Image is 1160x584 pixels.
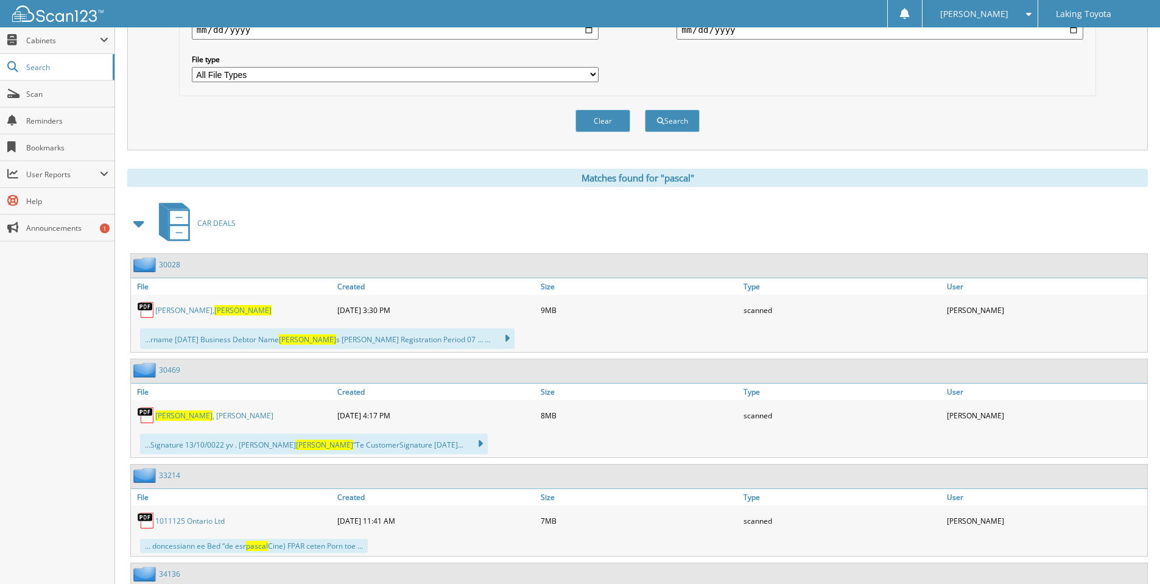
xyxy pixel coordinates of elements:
[159,470,180,480] a: 33214
[538,403,741,427] div: 8MB
[296,440,353,450] span: [PERSON_NAME]
[155,410,213,421] span: [PERSON_NAME]
[1099,526,1160,584] iframe: Chat Widget
[740,489,944,505] a: Type
[944,278,1147,295] a: User
[26,62,107,72] span: Search
[26,169,100,180] span: User Reports
[940,10,1008,18] span: [PERSON_NAME]
[1056,10,1111,18] span: Laking Toyota
[155,305,272,315] a: [PERSON_NAME],[PERSON_NAME]
[538,508,741,533] div: 7MB
[334,278,538,295] a: Created
[159,259,180,270] a: 30028
[137,512,155,530] img: PDF.png
[645,110,700,132] button: Search
[740,403,944,427] div: scanned
[133,257,159,272] img: folder2.png
[944,384,1147,400] a: User
[26,223,108,233] span: Announcements
[944,489,1147,505] a: User
[197,218,236,228] span: CAR DEALS
[334,489,538,505] a: Created
[214,305,272,315] span: [PERSON_NAME]
[155,410,273,421] a: [PERSON_NAME], [PERSON_NAME]
[26,196,108,206] span: Help
[131,384,334,400] a: File
[246,541,268,551] span: pascal
[26,142,108,153] span: Bookmarks
[740,384,944,400] a: Type
[538,278,741,295] a: Size
[279,334,336,345] span: [PERSON_NAME]
[137,301,155,319] img: PDF.png
[192,54,599,65] label: File type
[334,384,538,400] a: Created
[740,298,944,322] div: scanned
[677,20,1083,40] input: end
[131,489,334,505] a: File
[12,5,104,22] img: scan123-logo-white.svg
[127,169,1148,187] div: Matches found for "pascal"
[133,468,159,483] img: folder2.png
[944,508,1147,533] div: [PERSON_NAME]
[944,298,1147,322] div: [PERSON_NAME]
[159,365,180,375] a: 30469
[575,110,630,132] button: Clear
[740,508,944,533] div: scanned
[538,298,741,322] div: 9MB
[26,35,100,46] span: Cabinets
[133,362,159,378] img: folder2.png
[26,89,108,99] span: Scan
[334,298,538,322] div: [DATE] 3:30 PM
[538,489,741,505] a: Size
[140,434,488,454] div: ...Signature 13/10/0022 yv . [PERSON_NAME] “Te CustomerSignature [DATE]...
[334,508,538,533] div: [DATE] 11:41 AM
[137,406,155,424] img: PDF.png
[192,20,599,40] input: start
[538,384,741,400] a: Size
[944,403,1147,427] div: [PERSON_NAME]
[140,328,515,349] div: ...rname [DATE] Business Debtor Name s [PERSON_NAME] Registration Period 07 ... ...
[152,199,236,247] a: CAR DEALS
[131,278,334,295] a: File
[26,116,108,126] span: Reminders
[740,278,944,295] a: Type
[140,539,368,553] div: ... doncessiann ee Bed “de esr Cine) FPAR ceten Porn toe ...
[133,566,159,582] img: folder2.png
[155,516,225,526] a: 1011125 Ontario Ltd
[159,569,180,579] a: 34136
[334,403,538,427] div: [DATE] 4:17 PM
[100,223,110,233] div: 1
